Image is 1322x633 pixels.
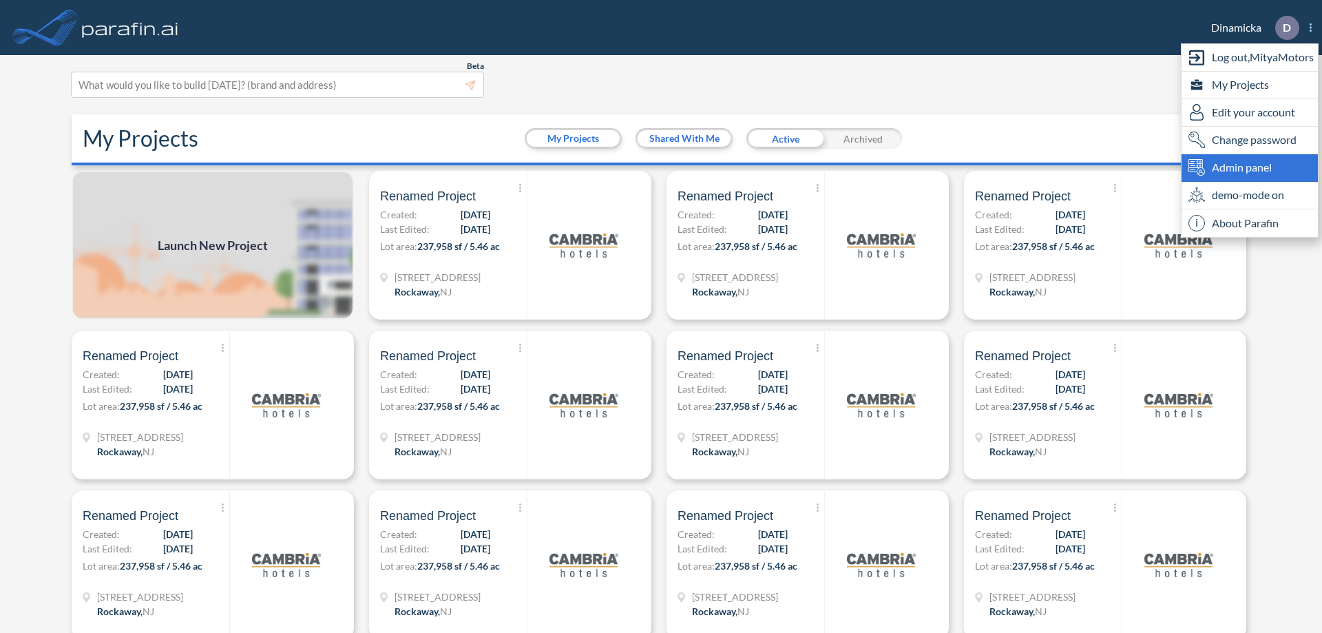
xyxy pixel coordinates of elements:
span: 321 Mt Hope Ave [395,270,481,284]
span: Lot area: [380,240,417,252]
span: Last Edited: [380,222,430,236]
div: Rockaway, NJ [692,284,749,299]
span: Rockaway , [692,446,737,457]
span: [DATE] [758,367,788,382]
img: logo [847,530,916,599]
span: Lot area: [975,560,1012,572]
span: 321 Mt Hope Ave [692,590,778,604]
span: 321 Mt Hope Ave [395,590,481,604]
span: Renamed Project [975,508,1071,524]
span: Created: [975,527,1012,541]
span: About Parafin [1212,215,1279,231]
span: 321 Mt Hope Ave [989,270,1076,284]
img: logo [252,530,321,599]
span: 237,958 sf / 5.46 ac [715,400,797,412]
span: 237,958 sf / 5.46 ac [417,560,500,572]
span: 237,958 sf / 5.46 ac [417,400,500,412]
span: NJ [737,286,749,298]
span: 321 Mt Hope Ave [97,430,183,444]
div: Rockaway, NJ [395,604,452,619]
span: Renamed Project [975,188,1071,205]
button: My Projects [527,130,620,147]
span: 237,958 sf / 5.46 ac [417,240,500,252]
span: Last Edited: [975,222,1025,236]
span: Created: [380,367,417,382]
span: Lot area: [83,400,120,412]
span: [DATE] [461,222,490,236]
div: Change password [1182,127,1318,154]
span: Rockaway , [97,446,143,457]
span: NJ [440,605,452,617]
span: NJ [1035,286,1047,298]
span: NJ [1035,446,1047,457]
span: Lot area: [975,240,1012,252]
p: D [1283,21,1291,34]
span: Launch New Project [158,236,268,255]
span: NJ [143,446,154,457]
span: My Projects [1212,76,1269,93]
div: Rockaway, NJ [395,444,452,459]
span: Edit your account [1212,104,1295,121]
span: [DATE] [461,367,490,382]
h2: My Projects [83,125,198,152]
span: [DATE] [461,382,490,396]
a: Launch New Project [72,171,354,320]
span: Created: [975,367,1012,382]
span: [DATE] [163,527,193,541]
span: [DATE] [163,541,193,556]
img: logo [549,211,618,280]
span: 237,958 sf / 5.46 ac [1012,560,1095,572]
span: Change password [1212,132,1297,148]
span: [DATE] [1056,527,1085,541]
span: 321 Mt Hope Ave [692,270,778,284]
span: [DATE] [1056,207,1085,222]
span: 237,958 sf / 5.46 ac [1012,400,1095,412]
span: NJ [440,286,452,298]
span: Rockaway , [395,605,440,617]
span: 321 Mt Hope Ave [989,590,1076,604]
div: Admin panel [1182,154,1318,182]
div: Dinamicka [1190,16,1312,40]
div: Rockaway, NJ [692,604,749,619]
span: [DATE] [1056,382,1085,396]
span: Lot area: [678,240,715,252]
img: logo [1144,211,1213,280]
div: Rockaway, NJ [989,604,1047,619]
span: 237,958 sf / 5.46 ac [715,240,797,252]
span: 321 Mt Hope Ave [692,430,778,444]
span: Rockaway , [692,605,737,617]
span: Created: [380,527,417,541]
span: Rockaway , [692,286,737,298]
span: 237,958 sf / 5.46 ac [120,560,202,572]
div: Rockaway, NJ [97,444,154,459]
span: Renamed Project [678,508,773,524]
span: [DATE] [461,541,490,556]
span: NJ [737,446,749,457]
div: Edit user [1182,99,1318,127]
span: Renamed Project [380,508,476,524]
span: Renamed Project [83,508,178,524]
span: Created: [678,527,715,541]
button: Shared With Me [638,130,731,147]
span: [DATE] [758,222,788,236]
span: 237,958 sf / 5.46 ac [715,560,797,572]
span: Beta [467,61,484,72]
span: Rockaway , [989,286,1035,298]
span: Last Edited: [380,382,430,396]
span: Lot area: [975,400,1012,412]
span: Log out, MityaMotors [1212,49,1314,65]
span: demo-mode on [1212,187,1284,203]
span: Created: [678,367,715,382]
span: [DATE] [758,527,788,541]
span: [DATE] [1056,541,1085,556]
span: NJ [1035,605,1047,617]
span: [DATE] [1056,222,1085,236]
span: 237,958 sf / 5.46 ac [1012,240,1095,252]
span: [DATE] [758,382,788,396]
img: logo [847,211,916,280]
span: Lot area: [380,400,417,412]
span: NJ [143,605,154,617]
div: Archived [824,128,902,149]
span: Rockaway , [989,605,1035,617]
span: Created: [678,207,715,222]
